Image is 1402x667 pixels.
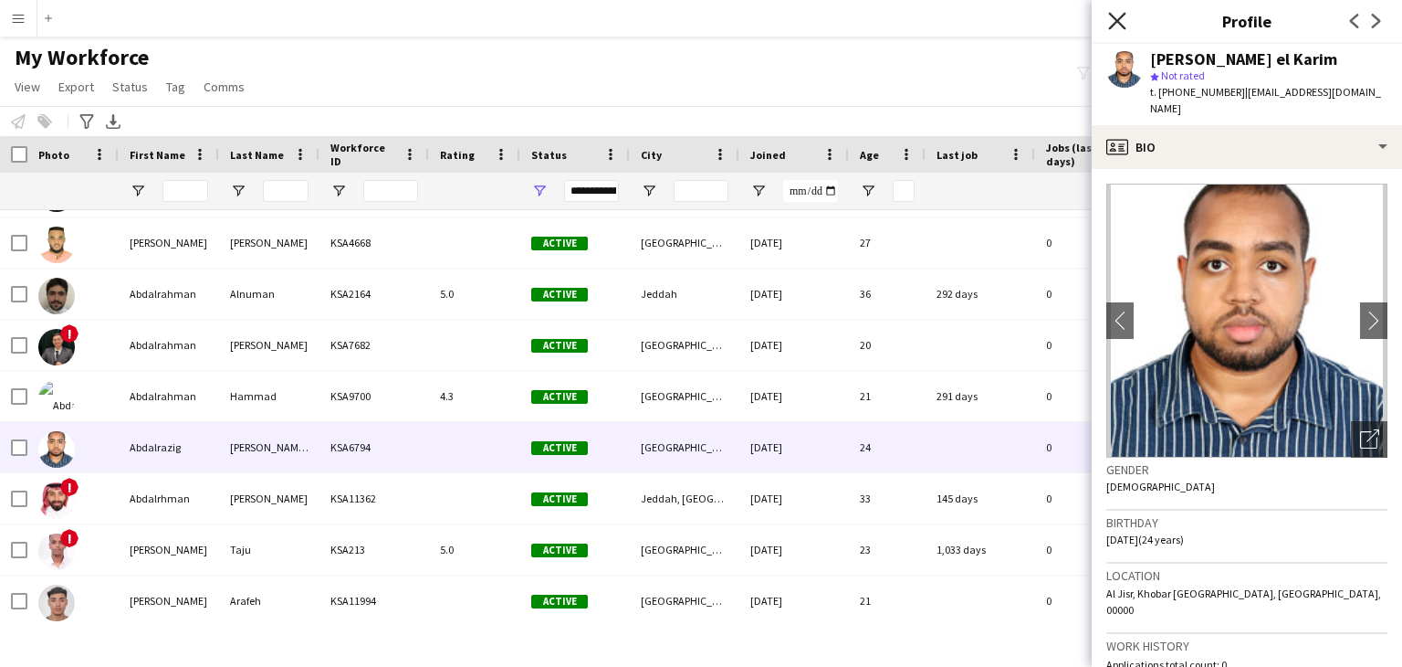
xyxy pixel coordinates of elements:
[330,141,396,168] span: Workforce ID
[219,217,319,268] div: [PERSON_NAME]
[783,180,838,202] input: Joined Filter Input
[15,44,149,71] span: My Workforce
[739,422,849,472] div: [DATE]
[739,473,849,524] div: [DATE]
[60,529,78,547] span: !
[630,217,739,268] div: [GEOGRAPHIC_DATA]
[531,544,588,557] span: Active
[38,482,75,519] img: Abdalrhman Mohammed
[1035,269,1154,319] div: 0
[531,339,588,353] span: Active
[630,269,739,319] div: Jeddah
[219,320,319,370] div: [PERSON_NAME]
[739,269,849,319] div: [DATE]
[1150,51,1337,68] div: [PERSON_NAME] el Karim
[1092,9,1402,33] h3: Profile
[119,217,219,268] div: [PERSON_NAME]
[162,180,208,202] input: First Name Filter Input
[263,180,309,202] input: Last Name Filter Input
[1035,576,1154,626] div: 0
[119,422,219,472] div: Abdalrazig
[674,180,728,202] input: City Filter Input
[319,473,429,524] div: KSA11362
[219,524,319,575] div: Taju
[319,524,429,575] div: KSA213
[7,75,47,99] a: View
[630,371,739,421] div: [GEOGRAPHIC_DATA]
[112,79,148,95] span: Status
[531,148,567,162] span: Status
[38,585,75,621] img: Abdelaziz Arafeh
[630,473,739,524] div: Jeddah, [GEOGRAPHIC_DATA]
[860,148,879,162] span: Age
[926,269,1035,319] div: 292 days
[630,422,739,472] div: [GEOGRAPHIC_DATA]
[38,278,75,314] img: Abdalrahman Alnuman
[230,183,246,199] button: Open Filter Menu
[926,371,1035,421] div: 291 days
[196,75,252,99] a: Comms
[38,534,75,570] img: Abdela Taju
[739,524,849,575] div: [DATE]
[363,180,418,202] input: Workforce ID Filter Input
[630,320,739,370] div: [GEOGRAPHIC_DATA]
[1106,587,1381,617] span: Al Jisr, Khobar [GEOGRAPHIC_DATA], [GEOGRAPHIC_DATA], 00000
[319,576,429,626] div: KSA11994
[38,227,75,263] img: Abdallah Mohamed Almubarak
[119,576,219,626] div: [PERSON_NAME]
[1106,514,1387,531] h3: Birthday
[849,524,926,575] div: 23
[531,288,588,302] span: Active
[1150,85,1245,99] span: t. [PHONE_NUMBER]
[1106,638,1387,654] h3: Work history
[319,217,429,268] div: KSA4668
[102,111,124,132] app-action-btn: Export XLSX
[219,371,319,421] div: Hammad
[1035,371,1154,421] div: 0
[1106,184,1387,458] img: Crew avatar or photo
[849,422,926,472] div: 24
[1161,69,1205,82] span: Not rated
[849,371,926,421] div: 21
[641,183,657,199] button: Open Filter Menu
[531,492,588,506] span: Active
[58,79,94,95] span: Export
[750,183,767,199] button: Open Filter Menu
[1035,320,1154,370] div: 0
[849,473,926,524] div: 33
[1035,524,1154,575] div: 0
[926,473,1035,524] div: 145 days
[219,576,319,626] div: Arafeh
[1035,422,1154,472] div: 0
[38,148,69,162] span: Photo
[531,390,588,404] span: Active
[319,269,429,319] div: KSA2164
[51,75,101,99] a: Export
[38,380,75,417] img: Abdalrahman Hammad
[119,320,219,370] div: Abdalrahman
[204,79,245,95] span: Comms
[1351,421,1387,458] div: Open photos pop-in
[38,329,75,365] img: Abdalrahman Baroudi
[739,320,849,370] div: [DATE]
[849,269,926,319] div: 36
[531,595,588,609] span: Active
[1035,473,1154,524] div: 0
[1106,480,1215,493] span: [DEMOGRAPHIC_DATA]
[105,75,155,99] a: Status
[429,371,520,421] div: 4.3
[319,320,429,370] div: KSA7682
[1106,461,1387,478] h3: Gender
[130,148,185,162] span: First Name
[926,524,1035,575] div: 1,033 days
[15,79,40,95] span: View
[159,75,193,99] a: Tag
[860,183,876,199] button: Open Filter Menu
[531,441,588,455] span: Active
[1046,141,1121,168] span: Jobs (last 90 days)
[849,576,926,626] div: 21
[130,183,146,199] button: Open Filter Menu
[319,371,429,421] div: KSA9700
[750,148,786,162] span: Joined
[230,148,284,162] span: Last Name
